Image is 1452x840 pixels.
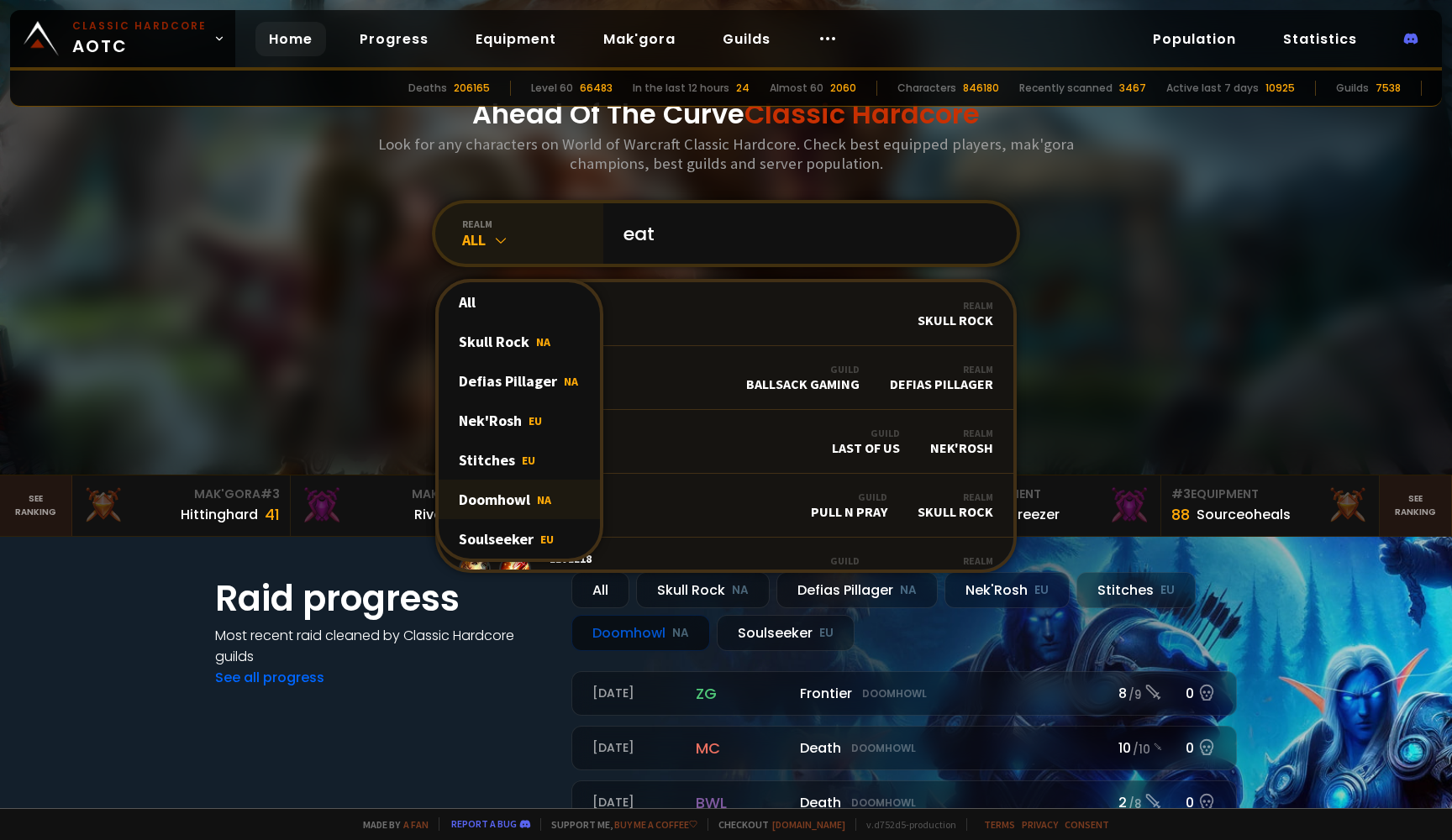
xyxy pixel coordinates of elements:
a: Level29EatmaGuildBallsack GamingRealmDefias Pillager [439,346,1013,410]
div: 206165 [454,81,490,96]
div: Guild [832,427,900,439]
span: EU [522,453,535,468]
div: 3467 [1119,81,1146,96]
div: Equipment [954,486,1150,503]
div: Almost 60 [770,81,823,96]
small: EU [819,625,834,642]
a: Level18EatmorGuildFlexRealmDefias Pillager [439,538,1013,601]
div: Sourceoheals [1197,504,1291,525]
a: [DOMAIN_NAME] [772,818,845,831]
div: Realm [890,363,993,375]
small: NA [672,625,689,642]
div: Soulseeker [439,519,600,559]
span: Made by [353,818,429,831]
div: Realm [890,554,993,567]
div: All [571,572,629,608]
div: Flex [830,554,860,584]
div: Guild [830,554,860,567]
small: Classic Hardcore [72,18,207,34]
a: Consent [1065,818,1109,831]
a: Home [255,22,326,56]
a: [DATE]zgFrontierDoomhowl8 /90 [571,671,1237,716]
div: 2060 [830,81,856,96]
div: Realm [918,299,993,312]
a: Level17EatboxGuildPull N PrayRealmSkull Rock [439,474,1013,538]
div: realm [462,218,603,230]
span: Support me, [540,818,697,831]
div: Recently scanned [1019,81,1113,96]
a: a fan [403,818,429,831]
div: Deaths [408,81,447,96]
div: Nek'Rosh [944,572,1070,608]
a: Guilds [709,22,784,56]
div: Defias Pillager [890,554,993,584]
span: EU [529,413,542,428]
div: Doomhowl [571,615,710,651]
div: Defias Pillager [890,363,993,392]
span: Classic Hardcore [744,95,980,133]
a: Mak'gora [590,22,689,56]
div: Mak'Gora [301,486,497,503]
span: v. d752d5 - production [855,818,956,831]
div: Nek'Rosh [439,401,600,440]
div: All [462,230,603,249]
span: AOTC [72,18,207,59]
a: Progress [346,22,442,56]
div: Defias Pillager [776,572,938,608]
span: # 3 [260,486,280,502]
span: Checkout [708,818,845,831]
a: Buy me a coffee [614,818,697,831]
small: EU [1160,582,1175,599]
a: [DATE]bwlDeathDoomhowl2 /80 [571,780,1237,825]
a: Seeranking [1380,475,1452,536]
span: # 3 [1171,486,1191,502]
a: #3Equipment88Sourceoheals [1161,475,1379,536]
div: Guild [746,363,860,375]
a: Report a bug [451,817,517,830]
div: 41 [265,503,280,526]
a: Level44EatRealmSkull Rock [439,282,1013,346]
div: 66483 [580,81,613,96]
div: Soulseeker [717,615,855,651]
a: Classic HardcoreAOTC [10,10,235,67]
a: Mak'Gora#3Hittinghard41 [72,475,290,536]
a: #2Equipment88Notafreezer [944,475,1161,536]
div: In the last 12 hours [633,81,729,96]
div: Stitches [1076,572,1196,608]
a: Privacy [1022,818,1058,831]
div: Notafreezer [979,504,1060,525]
small: NA [900,582,917,599]
a: Equipment [462,22,570,56]
div: Realm [930,427,993,439]
div: Level 60 [531,81,573,96]
div: Guild [811,491,887,503]
a: Statistics [1270,22,1370,56]
div: 10925 [1265,81,1295,96]
div: Realm [918,491,993,503]
div: Ballsack Gaming [746,363,860,392]
div: Skull Rock [918,491,993,520]
span: NA [564,374,578,389]
div: Guilds [1336,81,1369,96]
div: Skull Rock [439,322,600,361]
div: Last of Us [832,427,900,456]
h1: Raid progress [215,572,551,625]
a: [DATE]mcDeathDoomhowl10 /100 [571,726,1237,770]
span: NA [537,492,551,507]
div: Characters [897,81,956,96]
div: 846180 [963,81,999,96]
div: Doomhowl [439,480,600,519]
div: 88 [1171,503,1190,526]
div: Pull N Pray [811,491,887,520]
div: Skull Rock [918,299,993,328]
h1: Ahead Of The Curve [472,94,980,134]
input: Search a character... [613,203,997,264]
div: Rivench [414,504,467,525]
div: Hittinghard [181,504,258,525]
small: EU [1034,582,1049,599]
div: Defias Pillager [439,361,600,401]
div: 7538 [1376,81,1401,96]
div: Stitches [439,440,600,480]
span: EU [540,532,554,547]
span: NA [536,334,550,349]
